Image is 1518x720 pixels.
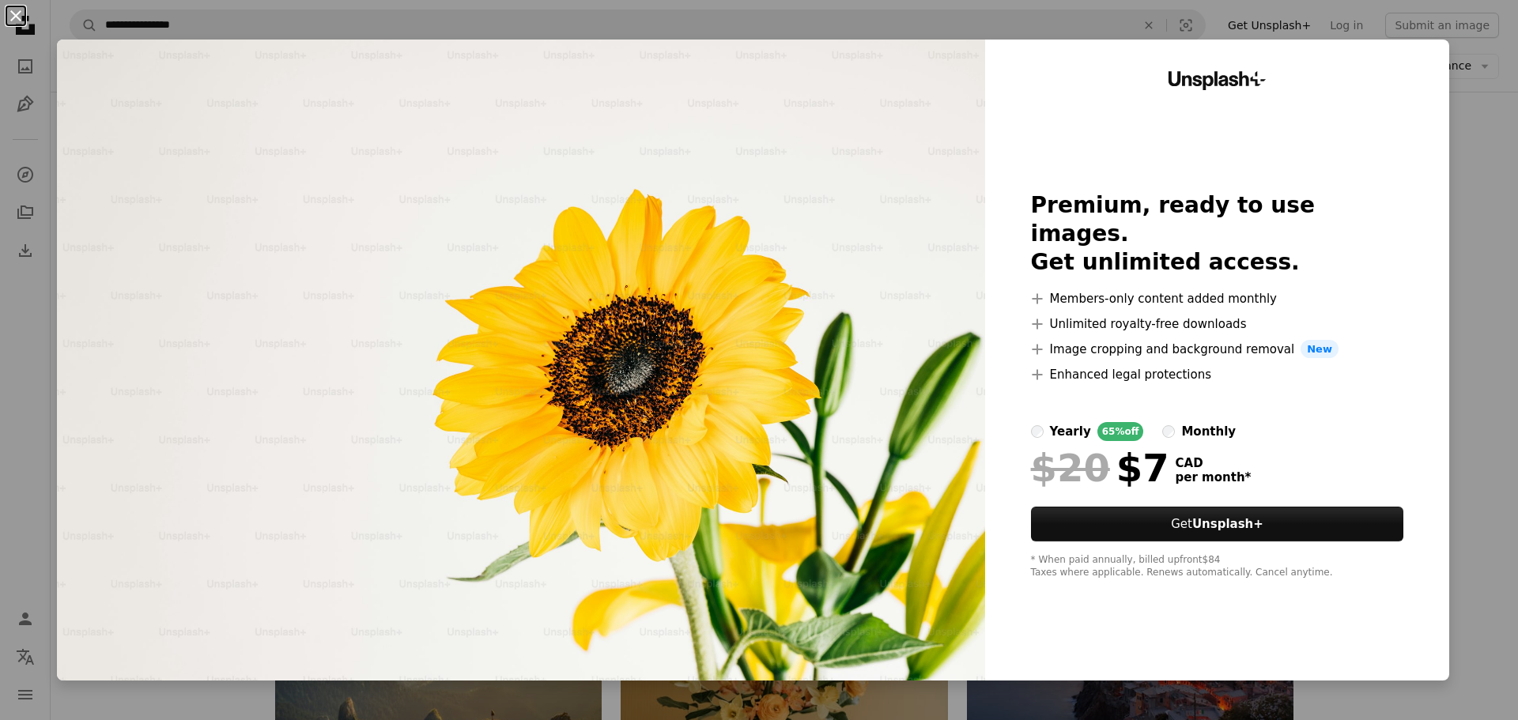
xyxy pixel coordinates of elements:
input: yearly65%off [1031,425,1044,438]
h2: Premium, ready to use images. Get unlimited access. [1031,191,1404,277]
div: monthly [1181,422,1236,441]
span: CAD [1176,456,1252,470]
span: $20 [1031,447,1110,488]
div: $7 [1031,447,1169,488]
li: Image cropping and background removal [1031,340,1404,359]
span: New [1301,340,1339,359]
li: Members-only content added monthly [1031,289,1404,308]
div: yearly [1050,422,1091,441]
div: 65% off [1097,422,1144,441]
input: monthly [1162,425,1175,438]
li: Unlimited royalty-free downloads [1031,315,1404,334]
li: Enhanced legal protections [1031,365,1404,384]
strong: Unsplash+ [1192,517,1263,531]
div: * When paid annually, billed upfront $84 Taxes where applicable. Renews automatically. Cancel any... [1031,554,1404,579]
button: GetUnsplash+ [1031,507,1404,541]
span: per month * [1176,470,1252,484]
